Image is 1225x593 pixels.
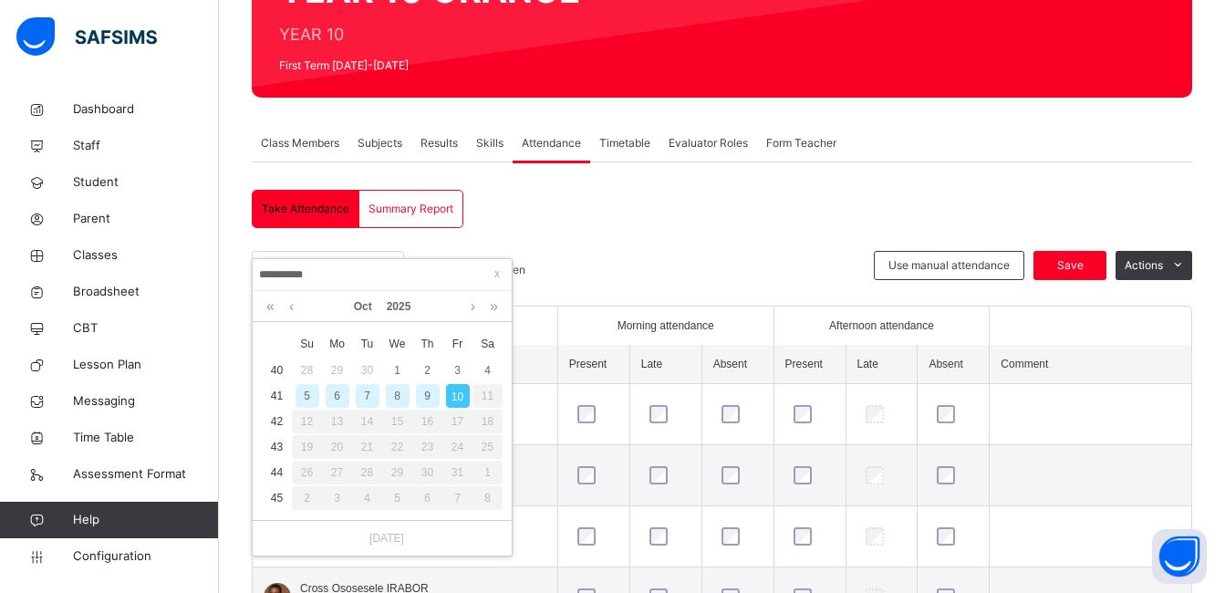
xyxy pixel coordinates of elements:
th: Tue [352,330,382,358]
td: October 19, 2025 [292,434,322,460]
div: 24 [442,435,472,459]
td: October 28, 2025 [352,460,382,485]
td: October 8, 2025 [382,383,412,409]
div: 25 [472,435,503,459]
td: November 2, 2025 [292,485,322,511]
span: Take Attendance [262,201,349,217]
td: October 7, 2025 [352,383,382,409]
th: Late [629,345,701,384]
span: Evaluator Roles [669,135,748,151]
span: Morning attendance [618,317,714,334]
td: October 5, 2025 [292,383,322,409]
td: October 30, 2025 [412,460,442,485]
span: Attendance [522,135,581,151]
th: Present [557,345,629,384]
td: October 26, 2025 [292,460,322,485]
span: Classes [73,246,219,265]
td: September 28, 2025 [292,358,322,383]
th: Thu [412,330,442,358]
a: Last year (Control + left) [262,291,279,322]
span: Form Teacher [766,135,836,151]
div: 4 [352,486,382,510]
td: October 11, 2025 [472,383,503,409]
div: 4 [476,359,500,382]
span: Fr [442,336,472,352]
span: Assessment Format [73,465,219,484]
td: October 23, 2025 [412,434,442,460]
td: October 3, 2025 [442,358,472,383]
div: 28 [352,461,382,484]
td: November 3, 2025 [322,485,352,511]
span: Tu [352,336,382,352]
span: Time Table [73,429,219,447]
div: 14 [352,410,382,433]
a: Previous month (PageUp) [285,291,298,322]
span: Lesson Plan [73,356,219,374]
td: 44 [262,460,292,485]
span: Results [420,135,458,151]
a: [DATE] [360,530,404,546]
a: Oct [347,291,379,322]
td: October 13, 2025 [322,409,352,434]
td: October 4, 2025 [472,358,503,383]
div: 15 [382,410,412,433]
td: October 14, 2025 [352,409,382,434]
td: September 29, 2025 [322,358,352,383]
td: October 10, 2025 [442,383,472,409]
div: 7 [442,486,472,510]
span: Help [73,511,218,529]
th: Sun [292,330,322,358]
div: 6 [412,486,442,510]
td: October 20, 2025 [322,434,352,460]
span: Broadsheet [73,283,219,301]
td: October 27, 2025 [322,460,352,485]
div: 8 [472,486,503,510]
span: Dashboard [73,100,219,119]
span: Staff [73,137,219,155]
div: 8 [386,384,410,408]
div: 29 [326,359,349,382]
button: Open asap [1152,529,1207,584]
span: Use manual attendance [888,257,1010,274]
div: 11 [472,384,503,408]
span: Class Members [261,135,339,151]
div: 1 [386,359,410,382]
div: 22 [382,435,412,459]
div: 17 [442,410,472,433]
div: 5 [296,384,319,408]
span: Sa [472,336,503,352]
span: CBT [73,319,219,338]
span: Skills [476,135,503,151]
div: 1 [472,461,503,484]
div: 3 [446,359,470,382]
td: 40 [262,358,292,383]
td: October 31, 2025 [442,460,472,485]
td: October 24, 2025 [442,434,472,460]
td: October 21, 2025 [352,434,382,460]
td: October 17, 2025 [442,409,472,434]
th: Sat [472,330,503,358]
div: 10 [446,384,470,408]
td: October 6, 2025 [322,383,352,409]
span: We [382,336,412,352]
div: 19 [292,435,322,459]
td: November 1, 2025 [472,460,503,485]
a: Next year (Control + right) [485,291,503,322]
div: 18 [472,410,503,433]
td: October 18, 2025 [472,409,503,434]
td: 45 [262,485,292,511]
div: 3 [322,486,352,510]
td: 43 [262,434,292,460]
span: Configuration [73,547,218,566]
div: 7 [356,384,379,408]
td: October 9, 2025 [412,383,442,409]
td: October 29, 2025 [382,460,412,485]
div: 28 [296,359,319,382]
span: Save [1047,257,1093,274]
td: November 6, 2025 [412,485,442,511]
div: 16 [412,410,442,433]
td: October 16, 2025 [412,409,442,434]
div: 2 [416,359,440,382]
td: 41 [262,383,292,409]
div: 27 [322,461,352,484]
